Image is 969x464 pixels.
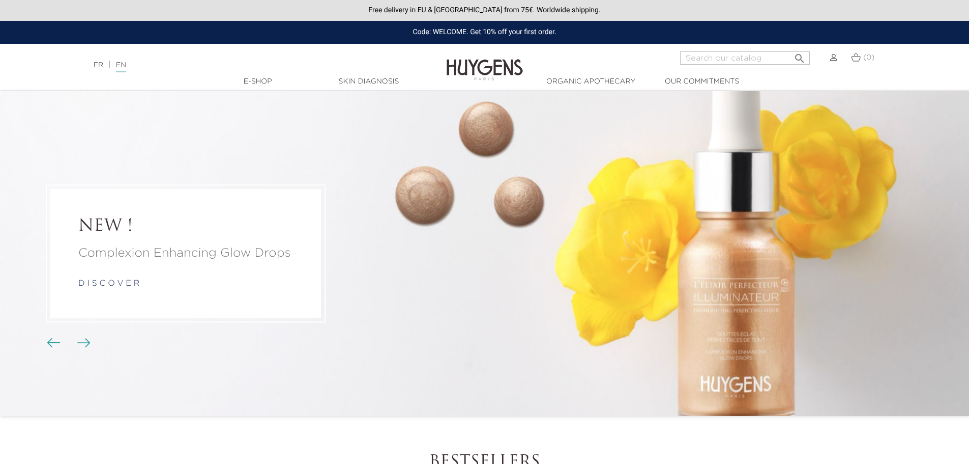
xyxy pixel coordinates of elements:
[78,217,293,236] a: NEW !
[794,49,806,62] i: 
[651,76,753,87] a: Our commitments
[89,59,396,71] div: |
[447,43,523,82] img: Huygens
[790,48,809,62] button: 
[680,51,810,65] input: Search
[78,244,293,263] a: Complexion Enhancing Glow Drops
[78,280,139,288] a: d i s c o v e r
[51,336,84,351] div: Carousel buttons
[318,76,420,87] a: Skin Diagnosis
[207,76,309,87] a: E-Shop
[863,54,874,61] span: (0)
[540,76,642,87] a: Organic Apothecary
[116,62,126,72] a: EN
[94,62,103,69] a: FR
